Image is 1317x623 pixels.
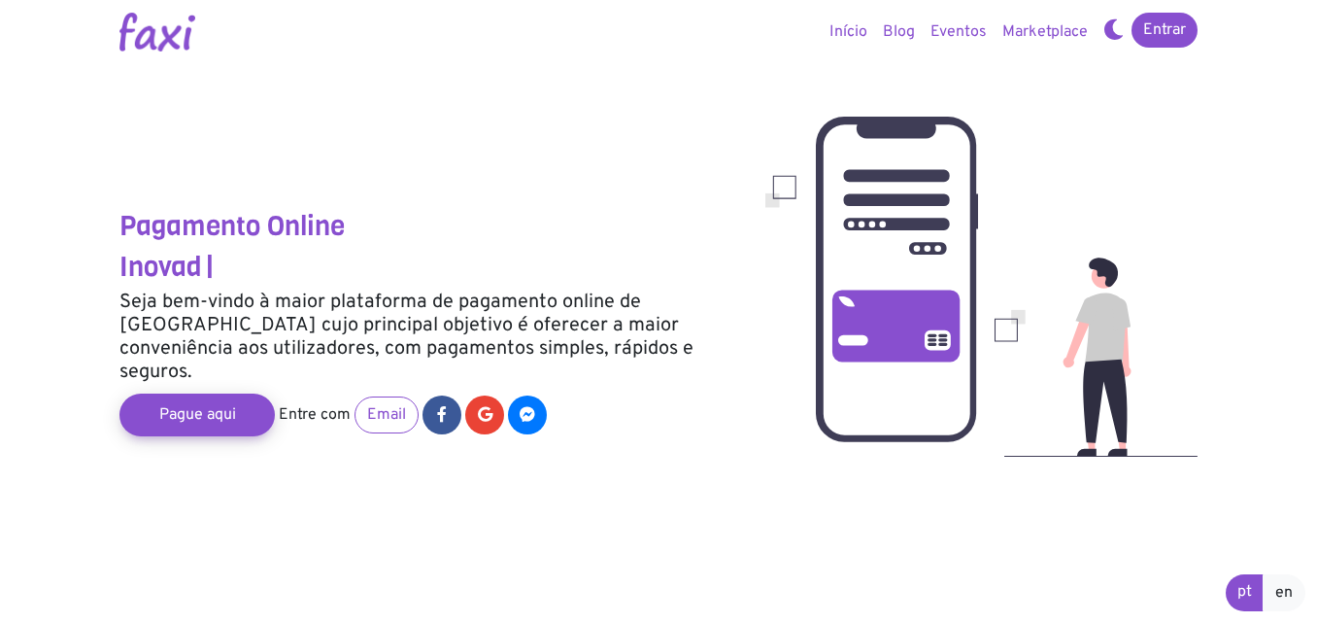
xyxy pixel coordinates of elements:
span: Inovad [119,249,202,285]
h3: Pagamento Online [119,210,736,243]
a: Blog [875,13,923,52]
a: Email [355,397,419,433]
a: Pague aqui [119,394,275,436]
span: | [205,249,215,285]
a: Marketplace [995,13,1096,52]
a: pt [1226,574,1264,611]
a: en [1263,574,1305,611]
a: Entrar [1131,13,1198,48]
span: Entre com [279,405,351,425]
h5: Seja bem-vindo à maior plataforma de pagamento online de [GEOGRAPHIC_DATA] cujo principal objetiv... [119,291,736,384]
a: Início [822,13,875,52]
img: Logotipo Faxi Online [119,13,195,52]
a: Eventos [923,13,995,52]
